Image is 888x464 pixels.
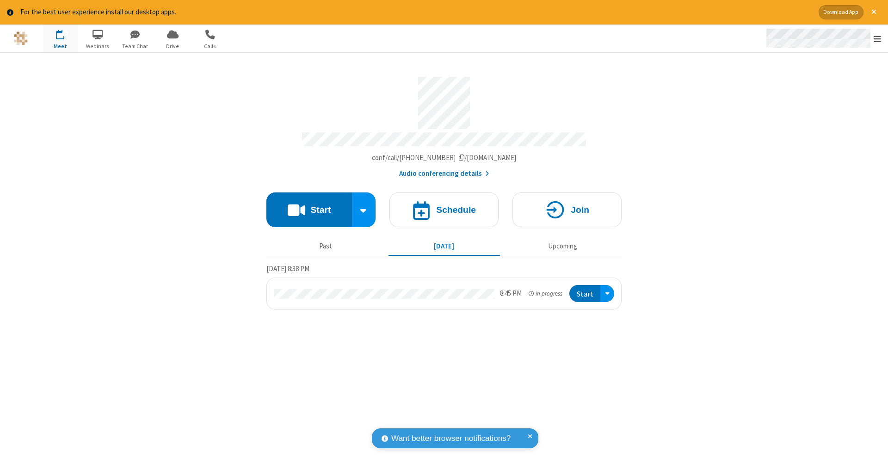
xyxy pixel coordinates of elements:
div: Start conference options [352,192,376,227]
button: Join [512,192,622,227]
span: Want better browser notifications? [391,433,511,445]
span: Webinars [80,42,115,50]
span: Meet [43,42,78,50]
button: Start [266,192,352,227]
button: Audio conferencing details [399,168,489,179]
button: Download App [819,5,863,19]
img: QA Selenium DO NOT DELETE OR CHANGE [14,31,28,45]
button: Start [569,285,600,302]
span: Team Chat [118,42,153,50]
div: 1 [62,30,68,37]
button: [DATE] [388,238,500,255]
section: Today's Meetings [266,263,622,309]
div: Open menu [758,25,888,52]
h4: Start [310,205,331,214]
div: For the best user experience install our desktop apps. [20,7,812,18]
h4: Join [571,205,589,214]
div: 8:45 PM [500,288,522,299]
button: Logo [3,25,38,52]
h4: Schedule [436,205,476,214]
span: Drive [155,42,190,50]
section: Account details [266,70,622,179]
button: Schedule [389,192,499,227]
button: Upcoming [507,238,618,255]
div: Open menu [600,285,614,302]
button: Close alert [867,5,881,19]
span: [DATE] 8:38 PM [266,264,309,273]
em: in progress [529,289,562,298]
span: Copy my meeting room link [372,153,517,162]
button: Copy my meeting room linkCopy my meeting room link [372,153,517,163]
button: Past [270,238,382,255]
span: Calls [193,42,228,50]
